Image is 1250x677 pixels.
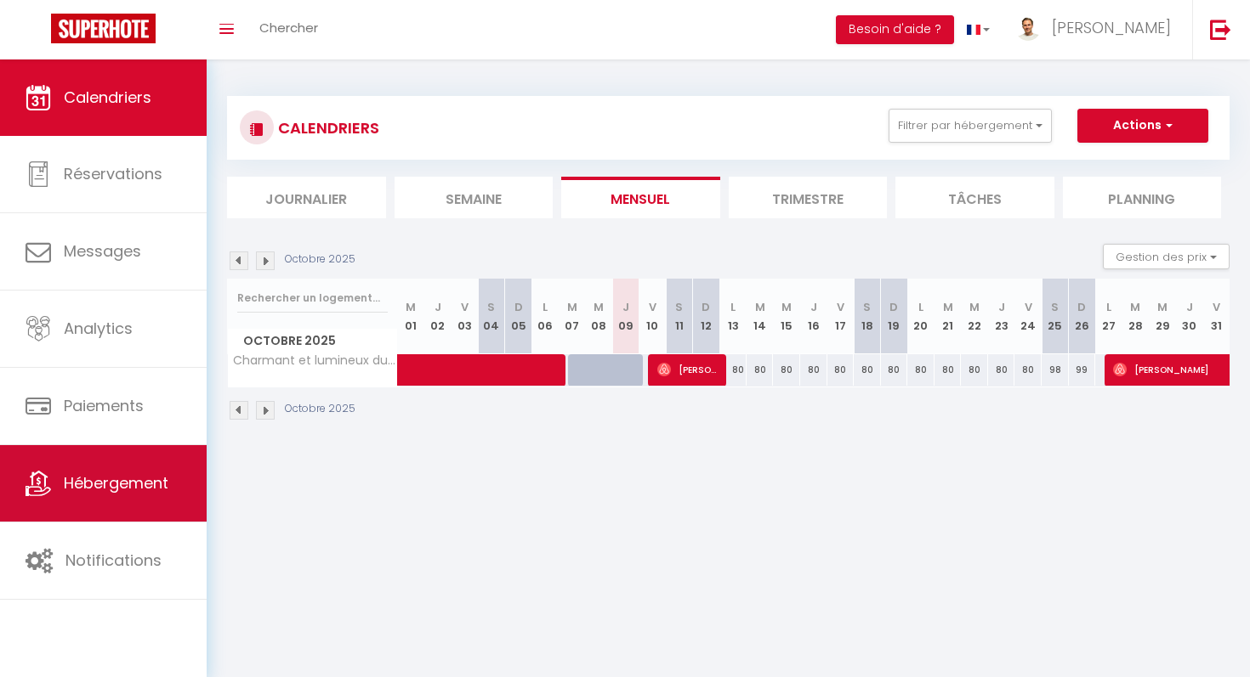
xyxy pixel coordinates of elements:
abbr: L [918,299,923,315]
abbr: L [730,299,736,315]
abbr: M [755,299,765,315]
img: Super Booking [51,14,156,43]
th: 05 [505,279,532,354]
abbr: M [594,299,604,315]
span: Messages [64,240,141,262]
div: 80 [719,354,747,386]
abbr: S [1051,299,1059,315]
th: 02 [424,279,452,354]
th: 06 [531,279,559,354]
p: Octobre 2025 [285,251,355,268]
li: Tâches [895,177,1054,218]
abbr: L [543,299,548,315]
th: 24 [1014,279,1042,354]
abbr: J [435,299,441,315]
th: 26 [1069,279,1096,354]
span: Charmant et lumineux duplex à 2 minutes de la mer [230,354,401,367]
div: 98 [1042,354,1069,386]
button: Actions [1077,109,1208,143]
th: 13 [719,279,747,354]
div: 80 [1014,354,1042,386]
th: 10 [639,279,667,354]
th: 21 [935,279,962,354]
span: Réservations [64,163,162,184]
span: Paiements [64,395,144,416]
abbr: L [1106,299,1111,315]
th: 07 [559,279,586,354]
th: 04 [478,279,505,354]
th: 17 [827,279,855,354]
abbr: V [649,299,656,315]
button: Gestion des prix [1103,244,1230,269]
th: 01 [398,279,425,354]
th: 30 [1176,279,1203,354]
th: 29 [1149,279,1176,354]
div: 80 [747,354,774,386]
abbr: D [1077,299,1086,315]
abbr: M [406,299,416,315]
abbr: D [514,299,523,315]
th: 28 [1122,279,1150,354]
abbr: V [461,299,469,315]
span: [PERSON_NAME] [1052,17,1171,38]
abbr: M [781,299,792,315]
th: 12 [693,279,720,354]
div: 99 [1069,354,1096,386]
span: Calendriers [64,87,151,108]
th: 14 [747,279,774,354]
div: 80 [988,354,1015,386]
li: Trimestre [729,177,888,218]
img: logout [1210,19,1231,40]
span: [PERSON_NAME] [657,353,721,386]
abbr: S [863,299,871,315]
th: 11 [666,279,693,354]
li: Journalier [227,177,386,218]
div: 80 [961,354,988,386]
abbr: J [1186,299,1193,315]
abbr: V [1025,299,1032,315]
span: Analytics [64,318,133,339]
div: 80 [800,354,827,386]
button: Filtrer par hébergement [889,109,1052,143]
abbr: M [567,299,577,315]
abbr: M [1157,299,1168,315]
input: Rechercher un logement... [237,283,388,313]
abbr: S [487,299,495,315]
abbr: S [675,299,683,315]
abbr: J [622,299,629,315]
th: 09 [612,279,639,354]
li: Planning [1063,177,1222,218]
th: 19 [881,279,908,354]
img: ... [1015,15,1041,41]
th: 15 [773,279,800,354]
th: 20 [907,279,935,354]
abbr: J [810,299,817,315]
button: Besoin d'aide ? [836,15,954,44]
span: Hébergement [64,472,168,494]
th: 25 [1042,279,1069,354]
div: 80 [854,354,881,386]
abbr: D [889,299,898,315]
p: Octobre 2025 [285,401,355,417]
h3: CALENDRIERS [274,109,379,147]
abbr: V [837,299,844,315]
div: 80 [773,354,800,386]
abbr: J [998,299,1005,315]
span: Octobre 2025 [228,329,397,353]
th: 18 [854,279,881,354]
th: 08 [585,279,612,354]
abbr: D [702,299,710,315]
th: 31 [1202,279,1230,354]
div: 80 [907,354,935,386]
div: 80 [935,354,962,386]
abbr: M [969,299,980,315]
div: 80 [827,354,855,386]
span: Notifications [65,550,162,571]
th: 22 [961,279,988,354]
th: 03 [452,279,479,354]
abbr: M [1130,299,1140,315]
abbr: V [1213,299,1220,315]
li: Mensuel [561,177,720,218]
th: 27 [1095,279,1122,354]
th: 23 [988,279,1015,354]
